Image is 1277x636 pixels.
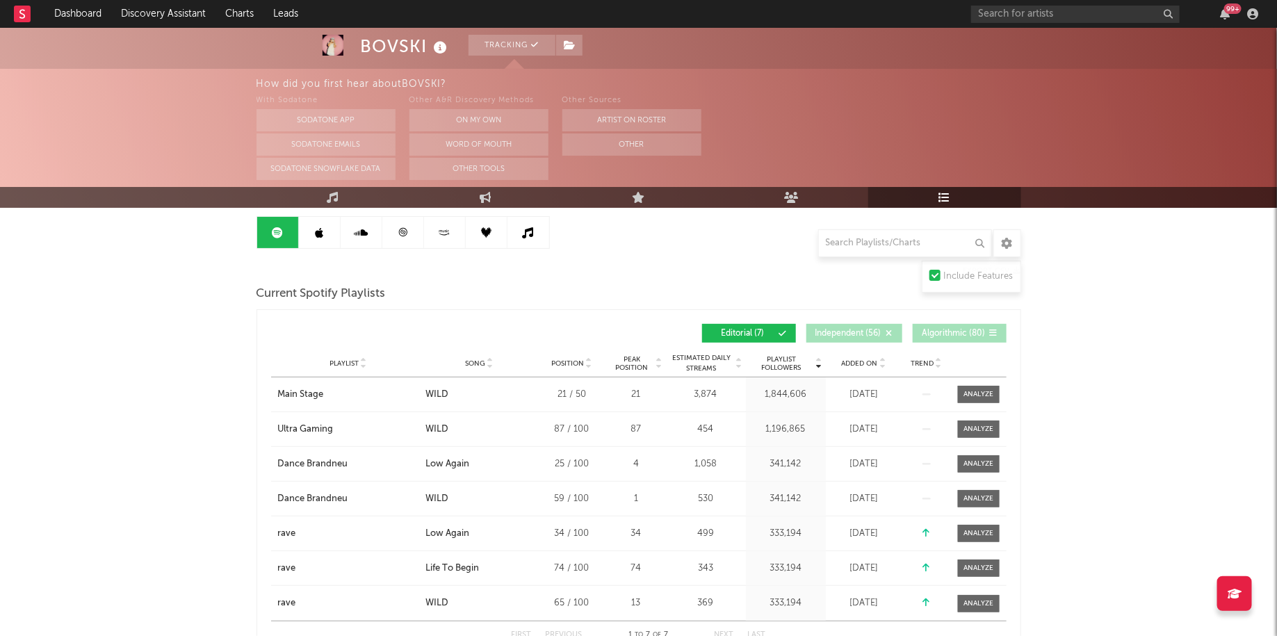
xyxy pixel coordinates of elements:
span: Position [551,359,584,368]
span: Estimated Daily Streams [669,353,734,374]
div: 34 / 100 [541,527,603,541]
div: [DATE] [829,596,899,610]
div: Low Again [425,527,469,541]
div: Main Stage [278,388,324,402]
div: [DATE] [829,423,899,437]
div: 13 [610,596,662,610]
div: 21 [610,388,662,402]
a: rave [278,527,418,541]
div: [DATE] [829,457,899,471]
span: Independent ( 56 ) [815,329,881,338]
div: 74 [610,562,662,576]
button: Sodatone Snowflake Data [257,158,396,180]
button: Artist on Roster [562,109,701,131]
div: 369 [669,596,742,610]
div: Ultra Gaming [278,423,334,437]
span: Peak Position [610,355,654,372]
div: Dance Brandneu [278,457,348,471]
div: 341,142 [749,457,822,471]
button: Editorial(7) [702,324,796,343]
div: 333,194 [749,527,822,541]
div: 65 / 100 [541,596,603,610]
span: Playlist Followers [749,355,814,372]
div: 499 [669,527,742,541]
a: Ultra Gaming [278,423,418,437]
button: Sodatone App [257,109,396,131]
div: WILD [425,423,448,437]
div: Dance Brandneu [278,492,348,506]
div: Other Sources [562,92,701,109]
div: 1,844,606 [749,388,822,402]
div: Include Features [944,268,1014,285]
div: [DATE] [829,562,899,576]
a: rave [278,596,418,610]
div: 333,194 [749,596,822,610]
div: With Sodatone [257,92,396,109]
button: Algorithmic(80) [913,324,1007,343]
a: Dance Brandneu [278,492,418,506]
div: 530 [669,492,742,506]
div: 99 + [1224,3,1242,14]
input: Search for artists [971,6,1180,23]
div: 1,058 [669,457,742,471]
div: [DATE] [829,492,899,506]
span: Added On [842,359,878,368]
button: Tracking [469,35,555,56]
div: 25 / 100 [541,457,603,471]
span: Trend [911,359,934,368]
div: 343 [669,562,742,576]
div: 4 [610,457,662,471]
div: 59 / 100 [541,492,603,506]
div: rave [278,562,296,576]
a: rave [278,562,418,576]
span: Editorial ( 7 ) [711,329,775,338]
button: Sodatone Emails [257,133,396,156]
button: 99+ [1220,8,1230,19]
div: BOVSKI [361,35,451,58]
div: 1,196,865 [749,423,822,437]
div: 333,194 [749,562,822,576]
div: Life To Begin [425,562,479,576]
div: 3,874 [669,388,742,402]
div: 34 [610,527,662,541]
div: 74 / 100 [541,562,603,576]
span: Song [465,359,485,368]
div: WILD [425,596,448,610]
div: WILD [425,492,448,506]
div: 87 / 100 [541,423,603,437]
button: Independent(56) [806,324,902,343]
div: [DATE] [829,388,899,402]
div: rave [278,596,296,610]
div: 341,142 [749,492,822,506]
span: Current Spotify Playlists [257,286,386,302]
div: WILD [425,388,448,402]
span: Algorithmic ( 80 ) [922,329,986,338]
div: 1 [610,492,662,506]
button: Other Tools [409,158,548,180]
div: 21 / 50 [541,388,603,402]
span: Playlist [330,359,359,368]
div: 454 [669,423,742,437]
a: Main Stage [278,388,418,402]
button: On My Own [409,109,548,131]
div: rave [278,527,296,541]
div: 87 [610,423,662,437]
div: [DATE] [829,527,899,541]
div: Low Again [425,457,469,471]
button: Word Of Mouth [409,133,548,156]
a: Dance Brandneu [278,457,418,471]
input: Search Playlists/Charts [818,229,992,257]
button: Other [562,133,701,156]
div: Other A&R Discovery Methods [409,92,548,109]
